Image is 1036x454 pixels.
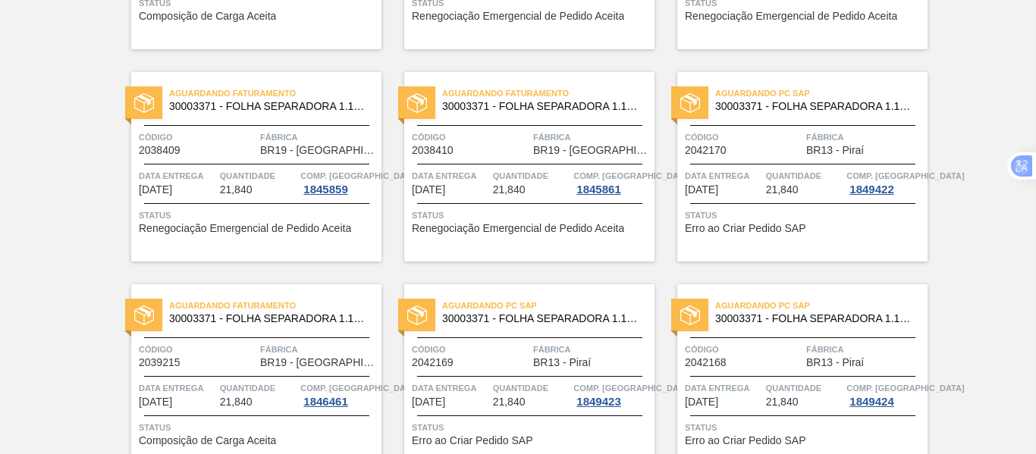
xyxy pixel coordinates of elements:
span: Status [685,208,924,223]
span: Aguardando Faturamento [169,86,381,101]
span: 30003371 - FOLHA SEPARADORA 1.175 mm x 980 mm; [715,313,915,324]
a: Comp. [GEOGRAPHIC_DATA]1849422 [846,168,924,196]
img: status [407,305,427,325]
span: Aguardando Faturamento [169,298,381,313]
span: Fábrica [260,342,378,357]
span: Comp. Carga [846,380,964,396]
span: 2042170 [685,145,727,156]
span: 30003371 - FOLHA SEPARADORA 1.175 mm x 980 mm; [442,313,642,324]
a: Comp. [GEOGRAPHIC_DATA]1849424 [846,380,924,408]
a: Comp. [GEOGRAPHIC_DATA]1846461 [300,380,378,408]
span: 05/11/2025 [139,396,172,408]
span: Código [412,342,529,357]
span: Renegociação Emergencial de Pedido Aceita [685,11,897,22]
span: Aguardando Faturamento [442,86,655,101]
span: BR13 - Piraí [806,357,864,368]
img: status [407,93,427,113]
div: 1845859 [300,183,350,196]
span: 05/11/2025 [412,396,445,408]
span: 2038410 [412,145,454,156]
a: Comp. [GEOGRAPHIC_DATA]1845861 [573,168,651,196]
span: Composição de Carga Aceita [139,435,276,446]
a: Comp. [GEOGRAPHIC_DATA]1845859 [300,168,378,196]
span: 21,840 [766,184,799,196]
span: 31/10/2025 [685,184,718,196]
span: 2042169 [412,357,454,368]
span: 27/10/2025 [139,184,172,196]
div: 1845861 [573,183,623,196]
span: Data entrega [139,380,216,396]
span: Status [139,208,378,223]
span: 30003371 - FOLHA SEPARADORA 1.175 mm x 980 mm; [442,101,642,112]
span: Quantidade [766,168,843,183]
div: 1846461 [300,396,350,408]
span: Composição de Carga Aceita [139,11,276,22]
span: Código [139,342,256,357]
span: Quantidade [493,168,570,183]
span: 21,840 [493,396,526,408]
span: 21,840 [220,184,253,196]
span: Código [412,130,529,145]
a: Comp. [GEOGRAPHIC_DATA]1849423 [573,380,651,408]
span: Status [412,420,651,435]
span: Fábrica [533,130,651,145]
span: Status [685,420,924,435]
span: Comp. Carga [846,168,964,183]
span: 30003371 - FOLHA SEPARADORA 1.175 mm x 980 mm; [169,313,369,324]
span: Comp. Carga [300,380,418,396]
span: Comp. Carga [573,168,691,183]
span: Quantidade [220,380,297,396]
span: Aguardando PC SAP [442,298,655,313]
span: Aguardando PC SAP [715,298,928,313]
img: status [134,305,154,325]
span: Erro ao Criar Pedido SAP [412,435,533,446]
a: statusAguardando Faturamento30003371 - FOLHA SEPARADORA 1.175 mm x 980 mm;Código2038410FábricaBR1... [381,72,655,261]
span: 31/10/2025 [412,184,445,196]
span: Fábrica [260,130,378,145]
span: 2038409 [139,145,181,156]
span: 07/11/2025 [685,396,718,408]
span: Data entrega [685,168,762,183]
span: Data entrega [412,380,489,396]
span: Renegociação Emergencial de Pedido Aceita [412,11,624,22]
span: BR19 - Nova Rio [533,145,651,156]
span: Comp. Carga [300,168,418,183]
span: BR13 - Piraí [533,357,591,368]
span: 30003371 - FOLHA SEPARADORA 1.175 mm x 980 mm; [715,101,915,112]
span: Fábrica [806,342,924,357]
div: 1849424 [846,396,896,408]
span: BR19 - Nova Rio [260,357,378,368]
span: BR19 - Nova Rio [260,145,378,156]
span: 2042168 [685,357,727,368]
span: 2039215 [139,357,181,368]
span: Status [412,208,651,223]
a: statusAguardando PC SAP30003371 - FOLHA SEPARADORA 1.175 mm x 980 mm;Código2042170FábricaBR13 - P... [655,72,928,261]
span: Comp. Carga [573,380,691,396]
span: 21,840 [766,396,799,408]
span: Data entrega [412,168,489,183]
span: Código [685,342,802,357]
span: Erro ao Criar Pedido SAP [685,435,806,446]
span: Data entrega [685,380,762,396]
span: Código [139,130,256,145]
span: Código [685,130,802,145]
img: status [134,93,154,113]
span: Fábrica [533,342,651,357]
span: BR13 - Piraí [806,145,864,156]
span: 21,840 [220,396,253,408]
span: Quantidade [766,380,843,396]
span: 21,840 [493,184,526,196]
span: Data entrega [139,168,216,183]
a: statusAguardando Faturamento30003371 - FOLHA SEPARADORA 1.175 mm x 980 mm;Código2038409FábricaBR1... [108,72,381,261]
div: 1849422 [846,183,896,196]
img: status [680,305,700,325]
span: 30003371 - FOLHA SEPARADORA 1.175 mm x 980 mm; [169,101,369,112]
span: Renegociação Emergencial de Pedido Aceita [412,223,624,234]
span: Aguardando PC SAP [715,86,928,101]
span: Status [139,420,378,435]
span: Erro ao Criar Pedido SAP [685,223,806,234]
div: 1849423 [573,396,623,408]
span: Fábrica [806,130,924,145]
img: status [680,93,700,113]
span: Renegociação Emergencial de Pedido Aceita [139,223,351,234]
